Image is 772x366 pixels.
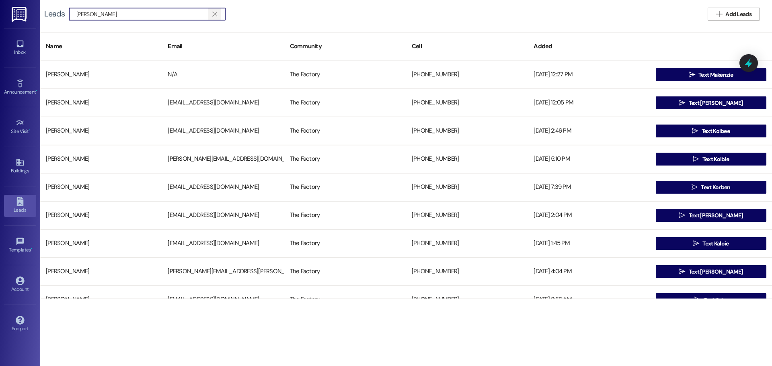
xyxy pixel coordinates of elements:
[656,96,766,109] button: Text [PERSON_NAME]
[284,264,406,280] div: The Factory
[528,264,650,280] div: [DATE] 4:04 PM
[704,296,728,304] span: Text Kobe
[656,125,766,137] button: Text Kolbee
[4,155,36,177] a: Buildings
[406,207,528,223] div: [PHONE_NUMBER]
[693,156,699,162] i: 
[692,128,698,134] i: 
[40,95,162,111] div: [PERSON_NAME]
[528,151,650,167] div: [DATE] 5:10 PM
[4,116,36,138] a: Site Visit •
[698,71,733,79] span: Text Makenzie
[528,123,650,139] div: [DATE] 2:46 PM
[162,123,284,139] div: [EMAIL_ADDRESS][DOMAIN_NAME]
[212,11,217,17] i: 
[656,293,766,306] button: Text Kobe
[162,292,284,308] div: [EMAIL_ADDRESS][DOMAIN_NAME]
[693,240,699,247] i: 
[284,95,406,111] div: The Factory
[4,235,36,256] a: Templates •
[4,37,36,59] a: Inbox
[40,292,162,308] div: [PERSON_NAME]
[406,67,528,83] div: [PHONE_NUMBER]
[40,67,162,83] div: [PERSON_NAME]
[162,95,284,111] div: [EMAIL_ADDRESS][DOMAIN_NAME]
[162,264,284,280] div: [PERSON_NAME][EMAIL_ADDRESS][PERSON_NAME][DOMAIN_NAME]
[689,72,695,78] i: 
[689,268,743,276] span: Text [PERSON_NAME]
[44,10,65,18] div: Leads
[528,235,650,251] div: [DATE] 1:45 PM
[528,179,650,195] div: [DATE] 7:39 PM
[406,179,528,195] div: [PHONE_NUMBER]
[406,37,528,56] div: Cell
[36,88,37,94] span: •
[679,100,685,106] i: 
[162,67,284,83] div: N/A
[284,123,406,139] div: The Factory
[4,195,36,217] a: Leads
[528,207,650,223] div: [DATE] 2:04 PM
[284,179,406,195] div: The Factory
[406,264,528,280] div: [PHONE_NUMBER]
[40,123,162,139] div: [PERSON_NAME]
[716,11,722,17] i: 
[162,207,284,223] div: [EMAIL_ADDRESS][DOMAIN_NAME]
[162,151,284,167] div: [PERSON_NAME][EMAIL_ADDRESS][DOMAIN_NAME]
[40,264,162,280] div: [PERSON_NAME]
[689,211,743,220] span: Text [PERSON_NAME]
[406,151,528,167] div: [PHONE_NUMBER]
[31,246,32,251] span: •
[284,235,406,251] div: The Factory
[702,127,730,135] span: Text Kolbee
[284,67,406,83] div: The Factory
[40,151,162,167] div: [PERSON_NAME]
[656,153,766,166] button: Text Kolbie
[4,313,36,335] a: Support
[162,179,284,195] div: [EMAIL_ADDRESS][DOMAIN_NAME]
[208,8,221,20] button: Clear text
[12,7,28,22] img: ResiDesk Logo
[40,235,162,251] div: [PERSON_NAME]
[29,127,30,133] span: •
[406,95,528,111] div: [PHONE_NUMBER]
[162,37,284,56] div: Email
[656,265,766,278] button: Text [PERSON_NAME]
[406,292,528,308] div: [PHONE_NUMBER]
[406,235,528,251] div: [PHONE_NUMBER]
[528,37,650,56] div: Added
[708,8,760,20] button: Add Leads
[406,123,528,139] div: [PHONE_NUMBER]
[40,37,162,56] div: Name
[725,10,751,18] span: Add Leads
[284,292,406,308] div: The Factory
[702,155,729,164] span: Text Kolbie
[694,296,700,303] i: 
[284,37,406,56] div: Community
[4,274,36,296] a: Account
[689,99,743,107] span: Text [PERSON_NAME]
[40,207,162,223] div: [PERSON_NAME]
[679,268,685,275] i: 
[679,212,685,219] i: 
[701,183,730,192] span: Text Korben
[528,292,650,308] div: [DATE] 8:56 AM
[656,181,766,194] button: Text Korben
[284,151,406,167] div: The Factory
[284,207,406,223] div: The Factory
[162,235,284,251] div: [EMAIL_ADDRESS][DOMAIN_NAME]
[656,68,766,81] button: Text Makenzie
[528,95,650,111] div: [DATE] 12:05 PM
[76,8,208,20] input: Search name/email/community (quotes for exact match e.g. "John Smith")
[656,209,766,222] button: Text [PERSON_NAME]
[528,67,650,83] div: [DATE] 12:27 PM
[692,184,698,190] i: 
[656,237,766,250] button: Text Kaloie
[40,179,162,195] div: [PERSON_NAME]
[702,239,729,248] span: Text Kaloie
